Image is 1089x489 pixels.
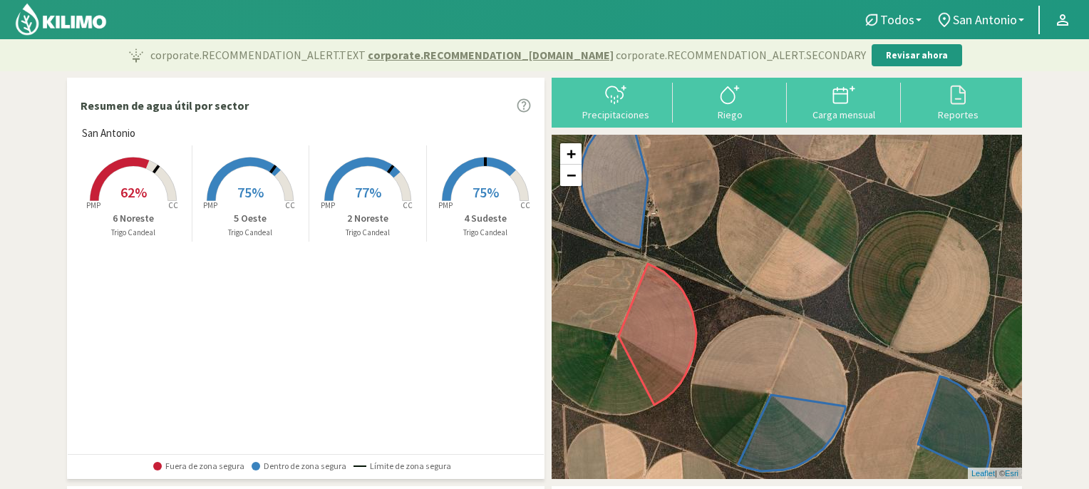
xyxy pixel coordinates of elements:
[203,200,217,210] tspan: PMP
[309,211,426,226] p: 2 Noreste
[120,183,147,201] span: 62%
[81,97,249,114] p: Resumen de agua útil por sector
[563,110,669,120] div: Precipitaciones
[971,469,995,478] a: Leaflet
[438,200,453,210] tspan: PMP
[886,48,948,63] p: Revisar ahora
[14,2,108,36] img: Kilimo
[403,200,413,210] tspan: CC
[192,227,309,239] p: Trigo Candeal
[355,183,381,201] span: 77%
[559,83,673,120] button: Precipitaciones
[787,83,901,120] button: Carga mensual
[905,110,1011,120] div: Reportes
[150,46,866,63] p: corporate.RECOMMENDATION_ALERT.TEXT
[75,211,192,226] p: 6 Noreste
[673,83,787,120] button: Riego
[168,200,178,210] tspan: CC
[309,227,426,239] p: Trigo Candeal
[1005,469,1018,478] a: Esri
[560,165,582,186] a: Zoom out
[75,227,192,239] p: Trigo Candeal
[968,468,1022,480] div: | ©
[901,83,1015,120] button: Reportes
[286,200,296,210] tspan: CC
[616,46,866,63] span: corporate.RECOMMENDATION_ALERT.SECONDARY
[880,12,914,27] span: Todos
[192,211,309,226] p: 5 Oeste
[321,200,335,210] tspan: PMP
[353,461,451,471] span: Límite de zona segura
[427,211,544,226] p: 4 Sudeste
[520,200,530,210] tspan: CC
[872,44,962,67] button: Revisar ahora
[82,125,135,142] span: San Antonio
[953,12,1017,27] span: San Antonio
[473,183,499,201] span: 75%
[560,143,582,165] a: Zoom in
[677,110,783,120] div: Riego
[86,200,100,210] tspan: PMP
[237,183,264,201] span: 75%
[153,461,244,471] span: Fuera de zona segura
[252,461,346,471] span: Dentro de zona segura
[427,227,544,239] p: Trigo Candeal
[791,110,897,120] div: Carga mensual
[368,46,614,63] span: corporate.RECOMMENDATION_[DOMAIN_NAME]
